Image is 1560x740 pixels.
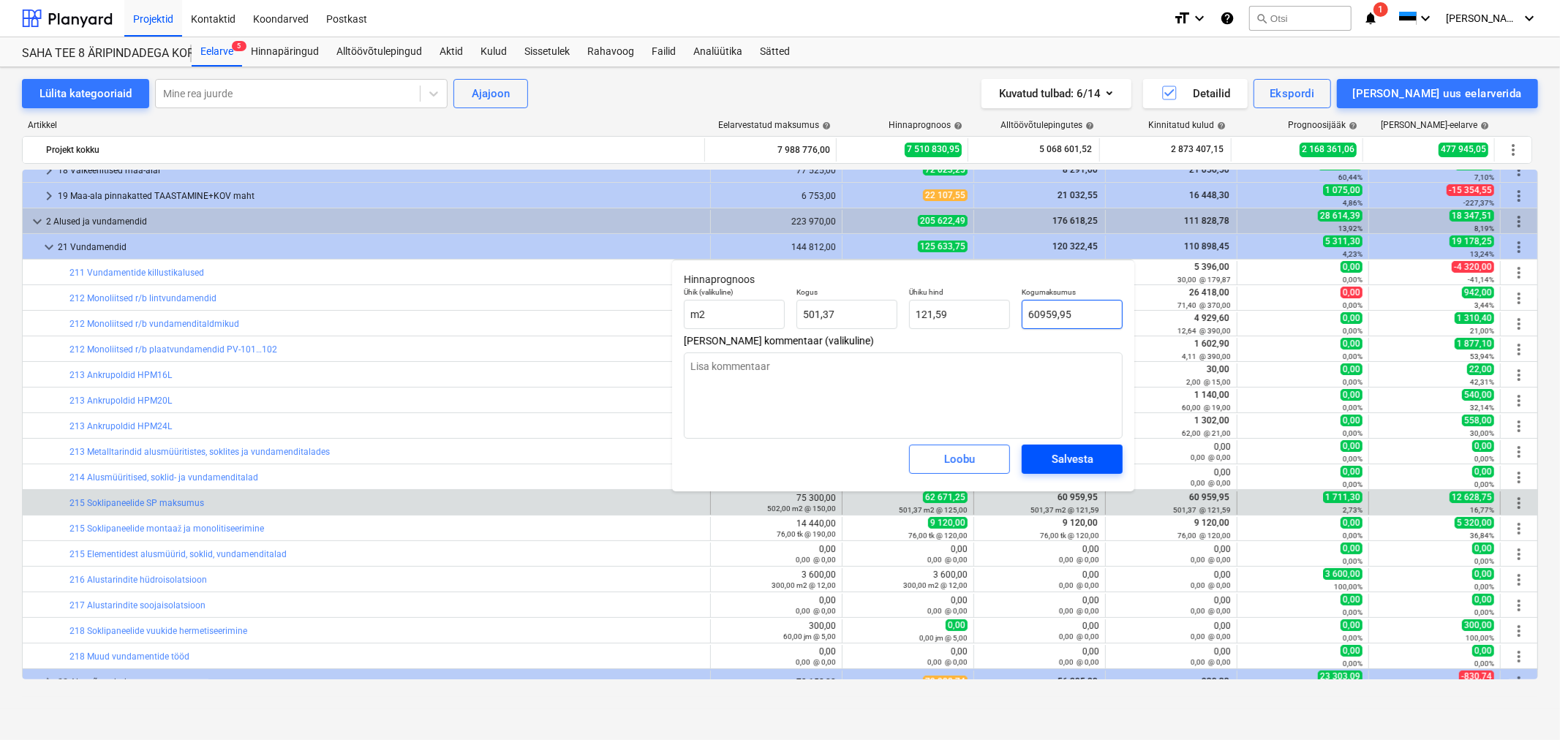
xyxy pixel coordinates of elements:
span: help [819,121,831,130]
div: Lülita kategooriaid [39,84,132,103]
span: 0,00 [946,619,968,631]
span: 176 618,25 [1051,216,1099,226]
span: 22 107,55 [923,189,968,201]
a: 212 Monoliitsed r/b plaatvundamendid PV-101…102 [69,344,277,355]
a: Sätted [751,37,799,67]
small: 300,00 m2 @ 12,00 [903,581,968,589]
small: 32,14% [1470,404,1494,412]
span: 5 068 601,52 [1038,143,1093,156]
div: Kulud [472,37,516,67]
span: 2 168 361,06 [1300,143,1357,156]
i: keyboard_arrow_down [1521,10,1538,27]
span: 12 628,75 [1450,491,1494,503]
a: 218 Soklipaneelide vuukide hermetiseerimine [69,626,247,636]
small: 0,00 @ 0,00 [796,607,836,615]
span: 0,00 [1341,287,1363,298]
span: help [951,121,962,130]
div: [PERSON_NAME] uus eelarverida [1353,84,1522,103]
span: 0,00 [1341,517,1363,529]
div: 0,00 [927,595,968,616]
span: 16 448,30 [1188,190,1231,200]
small: 0,00 @ 0,00 [1191,581,1231,589]
div: 75 300,00 [717,493,836,513]
button: Ekspordi [1254,79,1330,108]
span: 30,00 [1205,364,1231,374]
div: 0,00 [927,544,968,565]
small: 0,00% [1343,608,1363,616]
span: Rohkem tegevusi [1510,648,1528,665]
small: 0,00 @ 0,00 [927,607,968,615]
div: 0,00 [927,646,968,667]
span: 3 600,00 [1323,568,1363,580]
small: 0,00% [1343,301,1363,309]
small: 76,00 tk @ 120,00 [1040,532,1099,540]
small: 100,00% [1334,583,1363,591]
p: Hinnaprognoos [684,272,1123,287]
small: 2,00 @ 15,00 [1186,378,1231,386]
span: 1 140,00 [1193,390,1231,400]
span: -830,74 [1459,671,1494,682]
div: Ekspordi [1270,84,1314,103]
span: Rohkem tegevusi [1510,545,1528,563]
small: 0,00 @ 0,00 [1191,607,1231,615]
span: Rohkem tegevusi [1510,264,1528,282]
span: 23 303,09 [1318,671,1363,682]
small: 21,00% [1470,327,1494,335]
small: 0,00 @ 0,00 [1059,607,1099,615]
span: 9 120,00 [928,517,968,529]
span: help [1346,121,1357,130]
span: Rohkem tegevusi [1510,392,1528,409]
small: 16,77% [1470,506,1494,514]
i: keyboard_arrow_down [1191,10,1208,27]
div: 0,00 [980,570,1099,590]
span: 1 302,00 [1193,415,1231,426]
small: 0,00 @ 0,00 [796,658,836,666]
a: Hinnapäringud [242,37,328,67]
small: 0,00 @ 0,00 [1191,633,1231,641]
div: 0,00 [717,646,836,667]
small: 0,00 @ 0,00 [1191,453,1231,461]
a: 218 Muud vundamentide tööd [69,652,189,662]
span: 19 178,25 [1450,235,1494,247]
small: 36,84% [1470,532,1494,540]
small: 0,00% [1474,583,1494,591]
small: -41,14% [1468,276,1494,284]
span: Rohkem tegevusi [1510,443,1528,461]
a: Eelarve5 [192,37,242,67]
div: 3 600,00 [717,570,836,590]
small: 30,00 @ 179,87 [1177,276,1231,284]
small: 0,00% [1343,352,1363,360]
span: 5 396,00 [1193,262,1231,272]
small: 501,37 m2 @ 125,00 [899,506,968,514]
small: 4,86% [1343,199,1363,207]
span: 1 602,90 [1193,339,1231,349]
small: -227,37% [1463,199,1494,207]
small: 0,00% [1343,532,1363,540]
span: 300,00 [1462,619,1494,631]
a: 213 Ankrupoldid HPM20L [69,396,172,406]
small: 0,00% [1343,455,1363,463]
span: 1 075,00 [1323,184,1363,196]
div: 19 Maa-ala pinnakatted TAASTAMINE+KOV maht [58,184,704,208]
div: 0,00 [1112,442,1231,462]
span: 21 056,50 [1188,165,1231,175]
span: 205 622,49 [918,215,968,227]
p: Ühik (valikuline) [684,287,785,300]
div: 0,00 [1112,570,1231,590]
span: keyboard_arrow_down [40,238,58,256]
span: Rohkem tegevusi [1510,290,1528,307]
span: 1 711,30 [1323,491,1363,503]
span: 1 [1374,2,1388,17]
span: 0,00 [1341,389,1363,401]
a: Analüütika [685,37,751,67]
div: 14 440,00 [717,518,836,539]
span: Rohkem tegevusi [1504,141,1522,159]
span: help [1082,121,1094,130]
a: 217 Alustarindite soojaisolatsioon [69,600,206,611]
div: Projekt kokku [46,138,698,162]
span: 0,00 [1472,543,1494,554]
div: Chat Widget [1487,670,1560,740]
div: Alltöövõtulepingutes [1001,120,1094,130]
small: 0,00 @ 0,00 [796,556,836,564]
